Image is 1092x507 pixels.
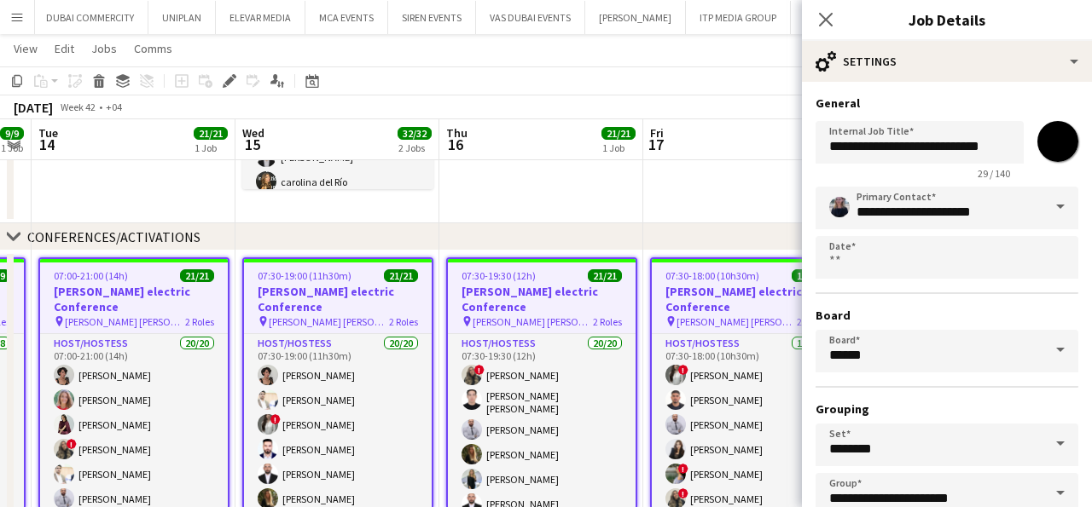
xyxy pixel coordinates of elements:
span: 21/21 [601,127,636,140]
span: ! [474,365,485,375]
button: UNIPLAN [148,1,216,34]
h3: Job Details [802,9,1092,31]
h3: [PERSON_NAME] electric Conference [652,284,839,314]
span: [PERSON_NAME] [PERSON_NAME] [473,315,593,328]
button: ITP MEDIA GROUP [686,1,791,34]
span: ! [678,464,688,474]
span: Fri [650,125,664,141]
span: ! [678,365,688,375]
div: Settings [802,41,1092,82]
span: View [14,41,38,56]
h3: [PERSON_NAME] electric Conference [40,284,228,314]
span: 14 [36,135,58,154]
button: [PERSON_NAME] [585,1,686,34]
h3: Board [816,308,1078,323]
button: ELEVAR MEDIA [216,1,305,34]
span: 21/21 [194,127,228,140]
span: 15 [240,135,264,154]
h3: [PERSON_NAME] electric Conference [244,284,432,314]
span: 07:30-18:00 (10h30m) [665,269,759,282]
span: 07:30-19:30 (12h) [462,269,536,282]
button: MCA EVENTS [305,1,388,34]
a: Comms [127,37,179,60]
div: 1 Job [195,141,227,154]
span: 16 [444,135,468,154]
span: 07:30-19:00 (11h30m) [258,269,351,282]
div: +04 [106,101,122,113]
a: Jobs [84,37,124,60]
h3: Grouping [816,401,1078,417]
span: ! [270,414,281,424]
div: [DATE] [14,99,53,116]
span: 21/21 [588,269,622,282]
span: 32/32 [398,127,432,140]
span: Wed [242,125,264,141]
span: Jobs [91,41,117,56]
span: ! [678,488,688,498]
span: 2 Roles [185,315,214,328]
span: [PERSON_NAME] [PERSON_NAME] [269,315,389,328]
span: 07:00-21:00 (14h) [54,269,128,282]
span: Tue [38,125,58,141]
button: SALATA [791,1,852,34]
span: Week 42 [56,101,99,113]
a: View [7,37,44,60]
h3: [PERSON_NAME] electric Conference [448,284,636,314]
span: Comms [134,41,172,56]
a: Edit [48,37,81,60]
button: VAS DUBAI EVENTS [476,1,585,34]
span: 13/13 [792,269,826,282]
span: 21/21 [180,269,214,282]
span: 21/21 [384,269,418,282]
h3: General [816,95,1078,111]
div: 1 Job [1,141,23,154]
span: 29 / 140 [964,167,1024,180]
span: 17 [648,135,664,154]
div: CONFERENCES/ACTIVATIONS [27,228,200,245]
span: 2 Roles [593,315,622,328]
span: ! [67,439,77,449]
div: 2 Jobs [398,141,431,154]
button: DUBAI COMMERCITY [32,1,148,34]
span: 2 Roles [389,315,418,328]
span: [PERSON_NAME] [PERSON_NAME] [677,315,797,328]
span: Thu [446,125,468,141]
span: 2 Roles [797,315,826,328]
button: SIREN EVENTS [388,1,476,34]
span: [PERSON_NAME] [PERSON_NAME] [65,315,185,328]
span: Edit [55,41,74,56]
div: 1 Job [602,141,635,154]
